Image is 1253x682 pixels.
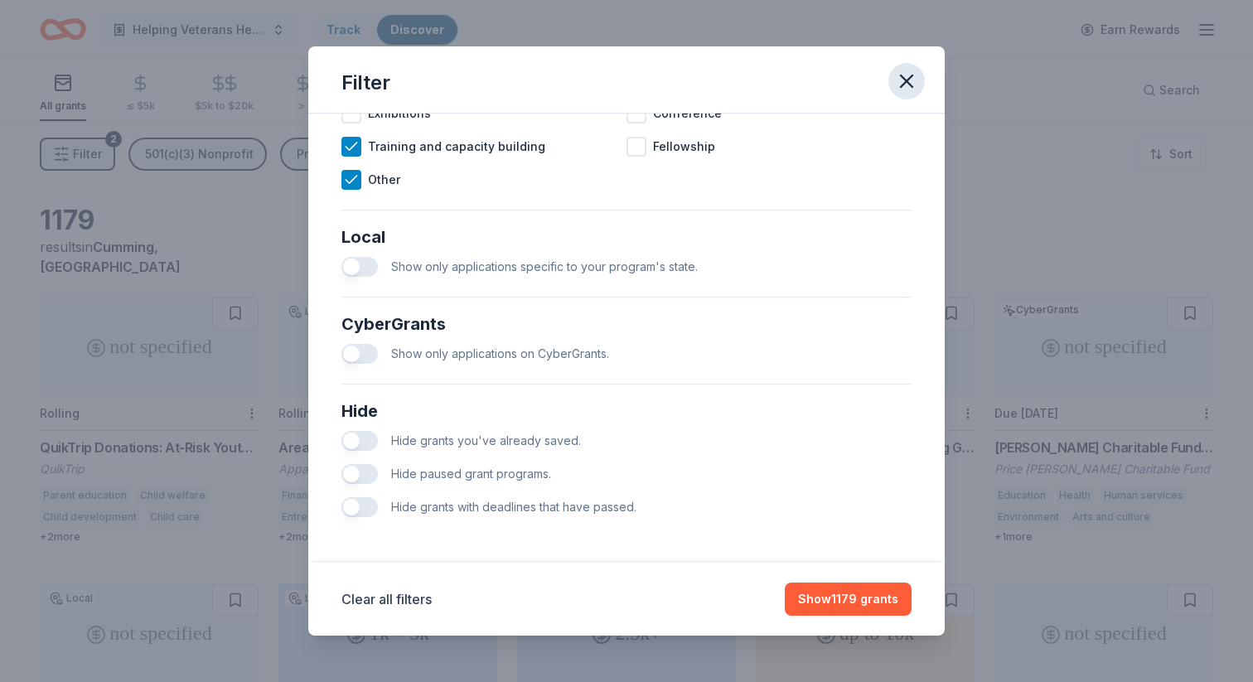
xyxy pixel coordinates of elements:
[341,70,390,96] div: Filter
[653,104,722,123] span: Conference
[391,433,581,447] span: Hide grants you've already saved.
[368,104,431,123] span: Exhibitions
[341,224,912,250] div: Local
[653,137,715,157] span: Fellowship
[785,583,912,616] button: Show1179 grants
[341,311,912,337] div: CyberGrants
[391,259,698,273] span: Show only applications specific to your program's state.
[391,467,551,481] span: Hide paused grant programs.
[391,346,609,360] span: Show only applications on CyberGrants.
[368,170,400,190] span: Other
[368,137,545,157] span: Training and capacity building
[391,500,636,514] span: Hide grants with deadlines that have passed.
[341,398,912,424] div: Hide
[341,589,432,609] button: Clear all filters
